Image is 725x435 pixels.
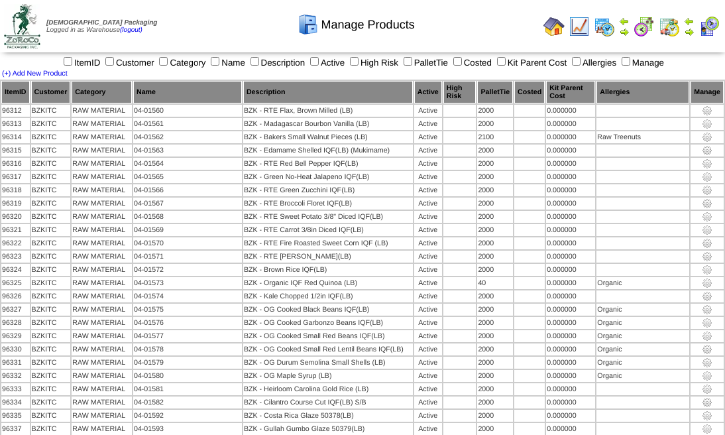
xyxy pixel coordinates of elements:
[31,383,71,395] td: BZKITC
[31,211,71,223] td: BZKITC
[415,147,441,155] div: Active
[702,318,712,328] img: settings.gif
[243,158,413,170] td: BZK - RTE Red Bell Pepper IQF(LB)
[414,81,442,103] th: Active
[477,211,513,223] td: 2000
[72,304,132,316] td: RAW MATERIAL
[72,343,132,355] td: RAW MATERIAL
[243,277,413,289] td: BZK - Organic IQF Red Quinoa (LB)
[31,317,71,329] td: BZKITC
[415,306,441,314] div: Active
[546,304,595,316] td: 0.000000
[546,410,595,422] td: 0.000000
[243,251,413,263] td: BZK - RTE [PERSON_NAME](LB)
[72,237,132,249] td: RAW MATERIAL
[133,290,242,302] td: 04-01574
[702,410,712,421] img: settings.gif
[415,186,441,194] div: Active
[307,58,345,68] label: Active
[310,57,319,66] input: Active
[546,330,595,342] td: 0.000000
[702,238,712,249] img: settings.gif
[415,399,441,406] div: Active
[133,145,242,156] td: 04-01563
[156,58,205,68] label: Category
[243,383,413,395] td: BZK - Heirloom Carolina Gold Rice (LB)
[31,330,71,342] td: BZKITC
[1,118,30,130] td: 96313
[596,277,689,289] td: Organic
[546,118,595,130] td: 0.000000
[415,279,441,287] div: Active
[31,198,71,210] td: BZKITC
[1,343,30,355] td: 96330
[702,212,712,222] img: settings.gif
[31,237,71,249] td: BZKITC
[596,317,689,329] td: Organic
[1,211,30,223] td: 96320
[702,344,712,355] img: settings.gif
[546,383,595,395] td: 0.000000
[72,410,132,422] td: RAW MATERIAL
[596,330,689,342] td: Organic
[415,266,441,274] div: Active
[1,370,30,382] td: 96332
[120,27,142,34] a: (logout)
[133,343,242,355] td: 04-01578
[634,16,655,37] img: calendarblend.gif
[569,16,590,37] img: line_graph.gif
[415,239,441,247] div: Active
[72,171,132,183] td: RAW MATERIAL
[415,412,441,420] div: Active
[477,423,513,435] td: 2000
[415,200,441,208] div: Active
[546,251,595,263] td: 0.000000
[133,330,242,342] td: 04-01577
[477,397,513,408] td: 2000
[133,410,242,422] td: 04-01592
[1,423,30,435] td: 96337
[702,251,712,262] img: settings.gif
[1,264,30,276] td: 96324
[72,158,132,170] td: RAW MATERIAL
[453,57,462,66] input: Costed
[31,410,71,422] td: BZKITC
[594,16,615,37] img: calendarprod.gif
[477,81,513,103] th: PalletTie
[477,184,513,196] td: 2000
[105,57,114,66] input: Customer
[546,131,595,143] td: 0.000000
[133,237,242,249] td: 04-01570
[72,145,132,156] td: RAW MATERIAL
[243,145,413,156] td: BZK - Edamame Shelled IQF(LB) (Mukimame)
[1,237,30,249] td: 96322
[1,330,30,342] td: 96329
[1,317,30,329] td: 96328
[477,317,513,329] td: 2000
[133,105,242,117] td: 04-01560
[72,317,132,329] td: RAW MATERIAL
[211,57,219,66] input: Name
[243,198,413,210] td: BZK - RTE Broccoli Floret IQF(LB)
[596,81,689,103] th: Allergies
[546,397,595,408] td: 0.000000
[702,172,712,182] img: settings.gif
[1,171,30,183] td: 96317
[415,173,441,181] div: Active
[133,171,242,183] td: 04-01565
[546,171,595,183] td: 0.000000
[1,397,30,408] td: 96334
[415,425,441,433] div: Active
[72,105,132,117] td: RAW MATERIAL
[477,410,513,422] td: 2000
[133,383,242,395] td: 04-01581
[702,225,712,235] img: settings.gif
[596,357,689,369] td: Organic
[1,131,30,143] td: 96314
[477,118,513,130] td: 2000
[477,343,513,355] td: 2000
[31,343,71,355] td: BZKITC
[243,370,413,382] td: BZK - OG Maple Syrup (LB)
[415,319,441,327] div: Active
[243,397,413,408] td: BZK - Cilantro Course Cut IQF(LB) S/B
